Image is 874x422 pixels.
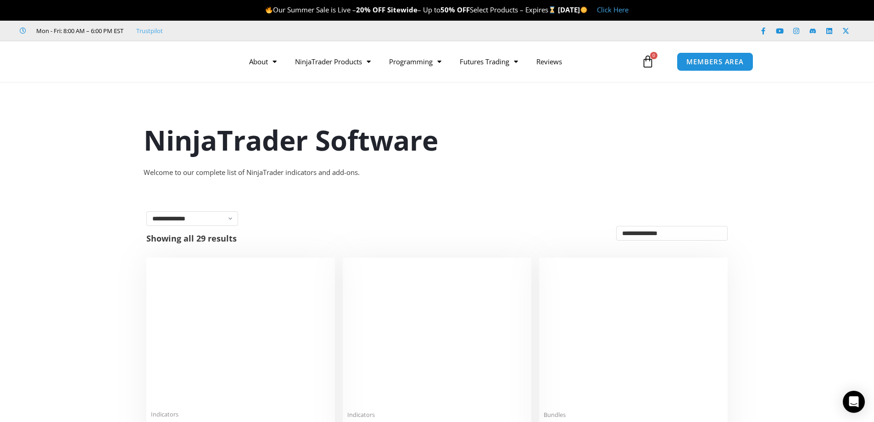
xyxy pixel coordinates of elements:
[650,52,657,59] span: 0
[286,51,380,72] a: NinjaTrader Products
[108,45,207,78] img: LogoAI | Affordable Indicators – NinjaTrader
[843,391,865,413] div: Open Intercom Messenger
[451,51,527,72] a: Futures Trading
[549,6,556,13] img: ⌛
[558,5,588,14] strong: [DATE]
[146,234,237,242] p: Showing all 29 results
[265,5,558,14] span: Our Summer Sale is Live – – Up to Select Products – Expires
[347,262,527,405] img: Account Risk Manager
[151,411,330,418] span: Indicators
[144,121,731,159] h1: NinjaTrader Software
[597,5,629,14] a: Click Here
[266,6,273,13] img: 🔥
[151,262,330,405] img: Duplicate Account Actions
[144,166,731,179] div: Welcome to our complete list of NinjaTrader indicators and add-ons.
[387,5,418,14] strong: Sitewide
[677,52,753,71] a: MEMBERS AREA
[544,262,723,405] img: Accounts Dashboard Suite
[580,6,587,13] img: 🌞
[136,25,163,36] a: Trustpilot
[34,25,123,36] span: Mon - Fri: 8:00 AM – 6:00 PM EST
[628,48,668,75] a: 0
[347,411,527,419] span: Indicators
[544,411,723,419] span: Bundles
[240,51,286,72] a: About
[356,5,385,14] strong: 20% OFF
[616,226,728,241] select: Shop order
[440,5,470,14] strong: 50% OFF
[686,58,744,65] span: MEMBERS AREA
[380,51,451,72] a: Programming
[527,51,571,72] a: Reviews
[240,51,639,72] nav: Menu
